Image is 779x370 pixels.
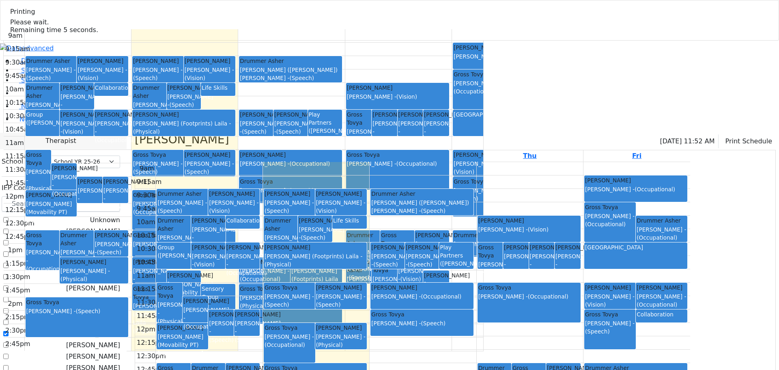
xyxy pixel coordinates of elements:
div: Drummer Asher [26,84,59,100]
span: (Occupational) [585,221,626,227]
div: Gross Tovya [26,298,128,306]
div: [PERSON_NAME] - [157,234,190,250]
div: [PERSON_NAME] (Movability PT) [PERSON_NAME] - [26,200,76,233]
div: [PERSON_NAME] - [192,252,225,269]
span: (Physical) [478,270,505,276]
div: [PERSON_NAME] - [347,93,448,101]
div: [PERSON_NAME] - [60,93,93,117]
div: [PERSON_NAME] [372,110,396,119]
span: (Speech) [301,234,325,241]
span: (Speech) [157,208,182,214]
span: (Vision) [62,128,83,135]
div: 10:45am [135,257,168,267]
div: [PERSON_NAME] - [26,66,76,82]
span: (Speech) [103,204,128,210]
span: (Vision) [316,208,337,214]
div: [PERSON_NAME] - [637,292,686,309]
div: 10:15am [4,98,36,108]
div: Drummer Asher [240,57,341,65]
div: ([PERSON_NAME]) [440,260,473,268]
div: 12:45pm [4,232,36,242]
div: [PERSON_NAME] - [454,52,555,61]
label: IEP Coordinators [2,183,55,193]
div: 2:45pm [4,339,32,349]
div: [PERSON_NAME] [240,110,273,119]
div: [PERSON_NAME] [240,151,341,159]
div: 10:15am [135,231,168,240]
div: Collaboration [95,84,128,92]
div: [PERSON_NAME] - [478,292,580,301]
div: Gross Tovya [133,285,166,301]
span: (Vision) [396,93,417,100]
div: [PERSON_NAME] [265,243,366,251]
div: [PERSON_NAME] - [133,101,166,125]
div: 11:45am [4,178,36,188]
div: [PERSON_NAME] - [299,225,331,242]
span: (Physical) [26,185,53,192]
div: [PERSON_NAME] [209,310,233,318]
div: [PERSON_NAME] [192,216,225,225]
span: (Occupational) [372,137,413,143]
div: 9:30am [135,190,163,200]
div: Gross Tovya [265,283,314,292]
div: [PERSON_NAME] - [478,225,580,234]
span: (Speech) [373,261,398,268]
span: (Speech) [421,208,445,214]
div: [PERSON_NAME] - [265,292,314,309]
div: [PERSON_NAME] [504,243,528,251]
div: [PERSON_NAME] [185,151,235,159]
div: 1:30pm [4,272,32,282]
div: 9:45am [135,204,163,214]
div: [PERSON_NAME] - [316,292,366,309]
div: Gross Tovya [133,191,183,199]
div: Life Skills [333,216,366,225]
div: 12pm [135,325,157,334]
span: (Physical) [398,137,425,143]
div: [PERSON_NAME] [133,110,235,119]
div: [PERSON_NAME] - [95,240,128,257]
div: [PERSON_NAME] [316,324,366,332]
div: [PERSON_NAME] [585,176,686,184]
span: (Vision) [585,301,606,308]
div: [GEOGRAPHIC_DATA] [585,243,686,251]
div: [PERSON_NAME] - [240,160,341,168]
label: School Years [2,157,42,167]
div: [PERSON_NAME] [60,258,127,266]
div: Drummer Asher [133,84,166,100]
span: (Occupational) [528,293,568,300]
div: [PERSON_NAME] - [371,292,473,301]
div: [PERSON_NAME] - [371,319,473,327]
div: 1:45pm [4,286,32,295]
div: ([PERSON_NAME]) [309,127,342,135]
div: [PERSON_NAME] - [77,66,127,82]
div: 9:30am [4,58,32,67]
div: [PERSON_NAME] [478,260,502,277]
div: [PERSON_NAME] - [504,252,528,277]
div: [PERSON_NAME] - [209,199,259,215]
div: Gross Tovya [371,310,473,318]
span: (Vision) [77,75,98,81]
div: [PERSON_NAME] - [95,119,128,144]
div: [PERSON_NAME] - [274,119,307,136]
div: Gross Tovya [585,203,635,211]
div: [PERSON_NAME] [95,110,128,119]
div: [GEOGRAPHIC_DATA] [454,110,555,119]
div: Gross Tovya [133,231,235,239]
div: [PERSON_NAME] - [26,248,59,273]
div: Drummer Asher [26,57,76,65]
div: [PERSON_NAME] [26,191,76,199]
div: Drummer Asher [157,190,207,198]
span: (Speech) [26,75,51,81]
div: [PERSON_NAME] [226,243,259,251]
div: 2:30pm [4,326,32,335]
div: [PERSON_NAME] - [26,101,59,117]
span: (Occupational) [265,342,305,348]
div: 9am [6,31,24,41]
span: (Speech) [209,337,234,343]
div: Gross Tovya [133,151,183,159]
div: [PERSON_NAME] - [637,225,686,242]
span: (Occupational) [635,186,675,193]
span: (Occupational) [396,160,437,167]
div: [PERSON_NAME] - [103,186,127,211]
div: [PERSON_NAME] ([PERSON_NAME]) [PERSON_NAME] - [240,66,341,82]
